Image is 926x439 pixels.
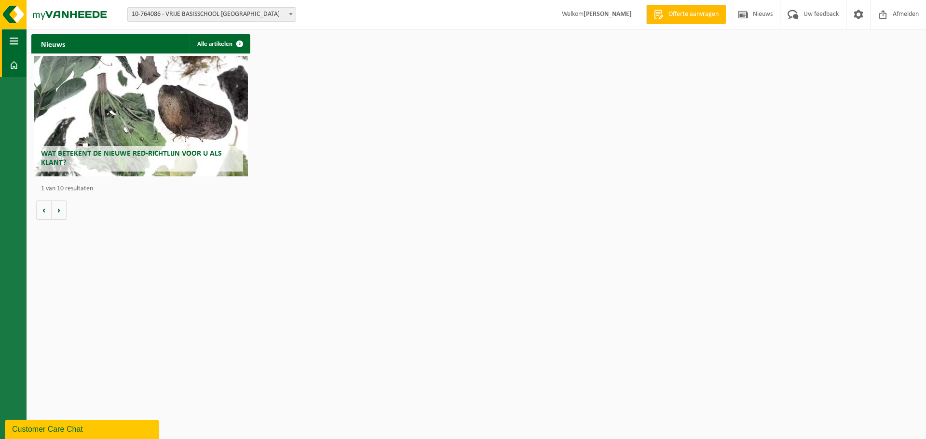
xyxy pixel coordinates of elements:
[52,200,67,220] button: Volgende
[646,5,726,24] a: Offerte aanvragen
[127,7,296,22] span: 10-764086 - VRIJE BASISSCHOOL SINT-PIETER - OOSTKAMP
[666,10,721,19] span: Offerte aanvragen
[36,200,52,220] button: Vorige
[128,8,296,21] span: 10-764086 - VRIJE BASISSCHOOL SINT-PIETER - OOSTKAMP
[190,34,249,53] a: Alle artikelen
[41,150,222,167] span: Wat betekent de nieuwe RED-richtlijn voor u als klant?
[31,34,75,53] h2: Nieuws
[34,56,248,176] a: Wat betekent de nieuwe RED-richtlijn voor u als klant?
[41,186,245,192] p: 1 van 10 resultaten
[5,418,161,439] iframe: chat widget
[584,11,632,18] strong: [PERSON_NAME]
